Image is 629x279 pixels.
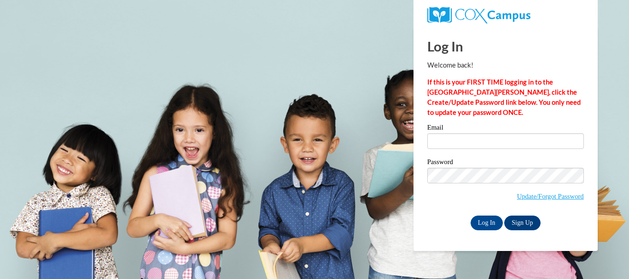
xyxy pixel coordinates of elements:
a: Update/Forgot Password [517,193,584,200]
a: Sign Up [504,216,540,230]
input: Log In [471,216,503,230]
a: COX Campus [427,7,584,23]
img: COX Campus [427,7,530,23]
label: Email [427,124,584,133]
p: Welcome back! [427,60,584,70]
label: Password [427,159,584,168]
strong: If this is your FIRST TIME logging in to the [GEOGRAPHIC_DATA][PERSON_NAME], click the Create/Upd... [427,78,581,116]
h1: Log In [427,37,584,56]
